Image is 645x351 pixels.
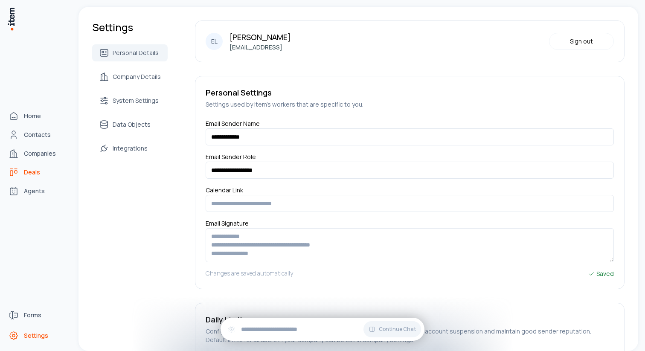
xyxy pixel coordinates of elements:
p: [PERSON_NAME] [230,31,291,43]
h5: Personal Settings [206,87,614,99]
a: Forms [5,307,70,324]
span: Company Details [113,73,161,81]
div: EL [206,33,223,50]
span: Integrations [113,144,148,153]
a: Companies [5,145,70,162]
label: Email Signature [206,219,249,231]
img: Item Brain Logo [7,7,15,31]
span: Data Objects [113,120,151,129]
span: Deals [24,168,40,177]
span: Forms [24,311,41,319]
a: deals [5,164,70,181]
h1: Settings [92,20,168,34]
span: Personal Details [113,49,159,57]
h5: Daily Limits [206,313,614,325]
h5: Settings used by item's workers that are specific to you. [206,100,614,109]
button: Continue Chat [363,321,421,337]
a: Personal Details [92,44,168,61]
a: Contacts [5,126,70,143]
a: Home [5,107,70,125]
span: System Settings [113,96,159,105]
a: Company Details [92,68,168,85]
a: Agents [5,183,70,200]
div: Continue Chat [221,318,424,341]
span: Contacts [24,131,51,139]
h5: Configure daily limits for outbound actions. These limits exist to help prevent account suspensio... [206,327,614,344]
h5: Changes are saved automatically [206,269,293,278]
label: Email Sender Name [206,119,260,131]
span: Agents [24,187,45,195]
a: Integrations [92,140,168,157]
p: [EMAIL_ADDRESS] [230,43,291,52]
a: Data Objects [92,116,168,133]
span: Continue Chat [379,326,416,333]
label: Email Sender Role [206,153,256,164]
a: System Settings [92,92,168,109]
label: Calendar Link [206,186,243,197]
a: Settings [5,327,70,344]
span: Companies [24,149,56,158]
span: Settings [24,331,48,340]
span: Home [24,112,41,120]
button: Sign out [549,33,614,50]
div: Saved [588,269,614,278]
